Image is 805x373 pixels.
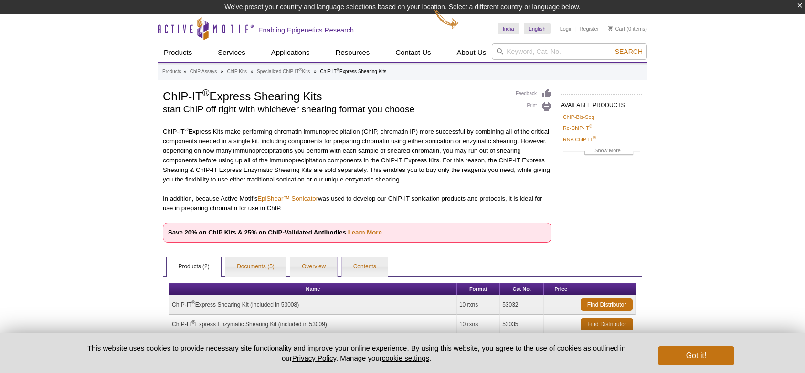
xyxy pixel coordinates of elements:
[563,146,640,157] a: Show More
[500,315,544,334] td: 53035
[589,124,593,129] sup: ®
[290,257,337,277] a: Overview
[516,88,551,99] a: Feedback
[581,298,633,311] a: Find Distributor
[608,26,613,31] img: Your Cart
[163,194,551,213] p: In addition, because Active Motif's was used to develop our ChIP-IT sonication products and proto...
[221,69,223,74] li: »
[163,88,506,103] h1: ChIP-IT Express Shearing Kits
[563,124,592,132] a: Re-ChIP-IT®
[575,23,577,34] li: |
[257,195,318,202] a: EpiShear™ Sonicator
[169,295,457,315] td: ChIP-IT Express Shearing Kit (included in 53008)
[544,283,578,295] th: Price
[184,127,188,132] sup: ®
[265,43,316,62] a: Applications
[163,105,506,114] h2: start ChIP off right with whichever shearing format you choose
[500,295,544,315] td: 53032
[71,343,642,363] p: This website uses cookies to provide necessary site functionality and improve your online experie...
[320,69,386,74] li: ChIP-IT Express Shearing Kits
[560,25,573,32] a: Login
[563,113,594,121] a: ChIP-Bis-Seq
[390,43,436,62] a: Contact Us
[190,67,217,76] a: ChIP Assays
[500,283,544,295] th: Cat No.
[581,318,633,330] a: Find Distributor
[561,94,642,111] h2: AVAILABLE PRODUCTS
[169,283,457,295] th: Name
[251,69,254,74] li: »
[191,320,195,325] sup: ®
[612,47,646,56] button: Search
[258,26,354,34] h2: Enabling Epigenetics Research
[227,67,247,76] a: ChIP Kits
[615,48,643,55] span: Search
[563,135,596,144] a: RNA ChIP-IT®
[434,7,459,30] img: Change Here
[492,43,647,60] input: Keyword, Cat. No.
[457,295,500,315] td: 10 rxns
[162,67,181,76] a: Products
[158,43,198,62] a: Products
[516,101,551,112] a: Print
[382,354,429,362] button: cookie settings
[524,23,551,34] a: English
[169,315,457,334] td: ChIP-IT Express Enzymatic Shearing Kit (included in 53009)
[212,43,251,62] a: Services
[451,43,492,62] a: About Us
[299,67,302,72] sup: ®
[608,25,625,32] a: Cart
[167,257,221,277] a: Products (2)
[593,135,596,140] sup: ®
[498,23,519,34] a: India
[163,127,551,184] p: ChIP-IT Express Kits make performing chromatin immunoprecipitation (ChIP, chromatin IP) more succ...
[457,283,500,295] th: Format
[658,346,734,365] button: Got it!
[314,69,317,74] li: »
[342,257,388,277] a: Contents
[579,25,599,32] a: Register
[337,67,339,72] sup: ®
[202,87,210,98] sup: ®
[348,229,382,236] a: Learn More
[608,23,647,34] li: (0 items)
[457,315,500,334] td: 10 rxns
[257,67,310,76] a: Specialized ChIP-IT®Kits
[330,43,376,62] a: Resources
[168,229,382,236] strong: Save 20% on ChIP Kits & 25% on ChIP-Validated Antibodies.
[225,257,286,277] a: Documents (5)
[191,300,195,305] sup: ®
[292,354,336,362] a: Privacy Policy
[183,69,186,74] li: »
